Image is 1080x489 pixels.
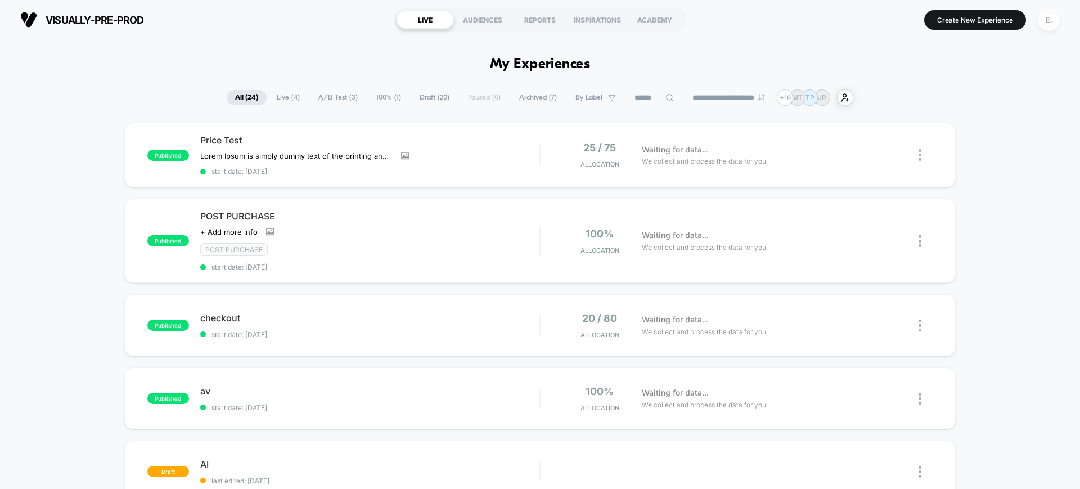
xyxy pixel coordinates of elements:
[411,90,458,105] span: Draft ( 20 )
[227,90,267,105] span: All ( 24 )
[268,90,308,105] span: Live ( 4 )
[919,320,921,331] img: close
[642,143,709,156] span: Waiting for data...
[583,142,616,154] span: 25 / 75
[777,89,793,106] div: + 16
[17,11,147,29] button: visually-pre-prod
[580,331,619,339] span: Allocation
[919,393,921,405] img: close
[1038,9,1060,31] div: E.
[200,134,539,146] span: Price Test
[147,393,189,404] span: published
[200,330,539,339] span: start date: [DATE]
[642,313,709,326] span: Waiting for data...
[758,94,765,101] img: end
[200,403,539,412] span: start date: [DATE]
[200,263,539,271] span: start date: [DATE]
[368,90,409,105] span: 100% ( 1 )
[490,56,591,73] h1: My Experiences
[919,149,921,161] img: close
[397,11,454,29] div: LIVE
[454,11,511,29] div: AUDIENCES
[200,477,539,485] span: last edited: [DATE]
[200,385,539,397] span: av
[582,312,617,324] span: 20 / 80
[642,387,709,399] span: Waiting for data...
[200,210,539,222] span: POST PURCHASE
[818,93,826,102] p: JR
[20,11,37,28] img: Visually logo
[580,246,619,254] span: Allocation
[200,312,539,324] span: checkout
[200,167,539,176] span: start date: [DATE]
[200,459,539,470] span: AI
[310,90,366,105] span: A/B Test ( 3 )
[200,243,268,256] span: Post Purchase
[642,242,766,253] span: We collect and process the data for you
[626,11,683,29] div: ACADEMY
[575,93,602,102] span: By Label
[147,150,189,161] span: published
[147,235,189,246] span: published
[200,227,258,236] span: + Add more info
[642,229,709,241] span: Waiting for data...
[586,385,614,397] span: 100%
[642,400,766,410] span: We collect and process the data for you
[642,326,766,337] span: We collect and process the data for you
[580,404,619,412] span: Allocation
[147,320,189,331] span: published
[919,235,921,247] img: close
[147,466,189,477] span: draft
[924,10,1026,30] button: Create New Experience
[642,156,766,167] span: We collect and process the data for you
[805,93,814,102] p: TP
[569,11,626,29] div: INSPIRATIONS
[46,14,144,26] span: visually-pre-prod
[511,11,569,29] div: REPORTS
[511,90,565,105] span: Archived ( 7 )
[200,151,393,160] span: Lorem Ipsum is simply dummy text of the printing and typesetting industry. Lorem Ipsum has been t...
[580,160,619,168] span: Allocation
[586,228,614,240] span: 100%
[1034,8,1063,32] button: E.
[919,466,921,478] img: close
[792,93,803,102] p: MT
